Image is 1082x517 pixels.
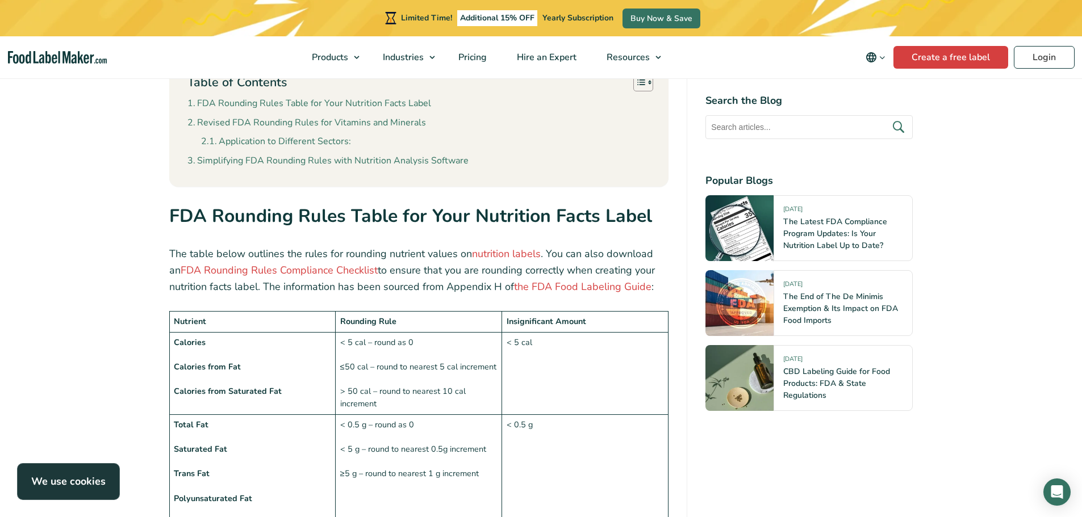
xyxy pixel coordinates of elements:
[783,355,803,368] span: [DATE]
[187,116,426,131] a: Revised FDA Rounding Rules for Vitamins and Minerals
[187,74,287,91] p: Table of Contents
[472,247,541,260] a: nutrition labels
[174,468,210,479] strong: Trans Fat
[507,316,586,327] strong: Insignificant Amount
[893,46,1008,69] a: Create a free label
[1043,478,1071,506] div: Open Intercom Messenger
[181,263,378,277] a: FDA Rounding Rules Compliance Checklist
[514,280,651,293] a: the FDA Food Labeling Guide
[783,216,887,251] a: The Latest FDA Compliance Program Updates: Is Your Nutrition Label Up to Date?
[592,36,667,78] a: Resources
[455,51,488,64] span: Pricing
[201,134,351,149] a: Application to Different Sectors:
[502,36,589,78] a: Hire an Expert
[603,51,651,64] span: Resources
[705,115,913,139] input: Search articles...
[401,12,452,23] span: Limited Time!
[169,204,652,228] strong: FDA Rounding Rules Table for Your Nutrition Facts Label
[31,474,106,488] strong: We use cookies
[783,280,803,293] span: [DATE]
[783,291,898,326] a: The End of The De Minimis Exemption & Its Impact on FDA Food Imports
[502,332,669,414] td: < 5 cal
[783,205,803,218] span: [DATE]
[705,173,913,188] h4: Popular Blogs
[174,337,206,348] strong: Calories
[297,36,365,78] a: Products
[1014,46,1075,69] a: Login
[169,246,669,295] p: The table below outlines the rules for rounding nutrient values on . You can also download an to ...
[336,332,502,414] td: < 5 cal – round as 0 ≤50 cal – round to nearest 5 cal increment > 50 cal – round to nearest 10 ca...
[187,96,431,111] a: FDA Rounding Rules Table for Your Nutrition Facts Label
[379,51,425,64] span: Industries
[625,73,650,92] a: Toggle Table of Content
[8,51,107,64] a: Food Label Maker homepage
[174,419,208,430] strong: Total Fat
[174,443,227,455] strong: Saturated Fat
[705,93,913,108] h4: Search the Blog
[783,366,890,401] a: CBD Labeling Guide for Food Products: FDA & State Regulations
[174,316,206,327] strong: Nutrient
[174,361,241,372] strong: Calories from Fat
[623,9,700,28] a: Buy Now & Save
[308,51,349,64] span: Products
[174,385,282,397] strong: Calories from Saturated Fat
[542,12,613,23] span: Yearly Subscription
[174,493,252,504] strong: Polyunsaturated Fat
[368,36,441,78] a: Industries
[858,46,893,69] button: Change language
[340,316,396,327] strong: Rounding Rule
[444,36,499,78] a: Pricing
[187,154,469,169] a: Simplifying FDA Rounding Rules with Nutrition Analysis Software
[513,51,578,64] span: Hire an Expert
[457,10,537,26] span: Additional 15% OFF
